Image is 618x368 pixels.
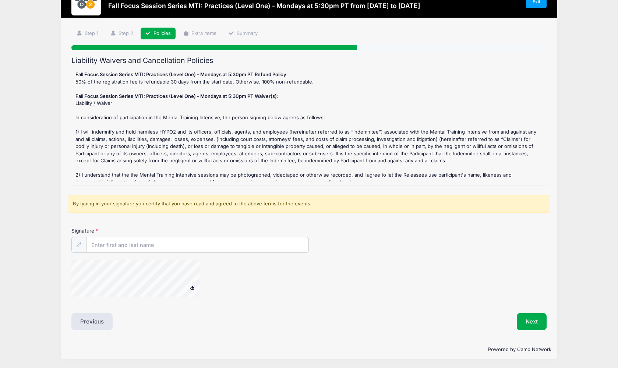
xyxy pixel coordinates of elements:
button: Previous [71,313,113,330]
p: Powered by Camp Network [67,346,551,353]
div: By typing in your signature you certify that you have read and agreed to the above terms for the ... [68,195,550,213]
h3: Fall Focus Session Series MTI: Practices (Level One) - Mondays at 5:30pm PT from [DATE] to [DATE] [108,2,420,10]
input: Enter first and last name [86,237,309,253]
a: Extra Items [178,28,221,40]
div: : 50% of the registration fee is refundable 30 days from the start date. Otherwise, 100% non-refu... [72,71,546,181]
label: Signature [71,227,190,234]
strong: Fall Focus Session Series MTI: Practices (Level One) - Mondays at 5:30pm PT Waiver(s) [75,93,277,99]
h2: Liability Waivers and Cancellation Policies [71,56,547,65]
a: Policies [141,28,176,40]
strong: Fall Focus Session Series MTI: Practices (Level One) - Mondays at 5:30pm PT Refund Policy [75,71,286,77]
a: Step 2 [105,28,138,40]
a: Step 1 [71,28,103,40]
a: Summary [223,28,262,40]
button: Next [517,313,547,330]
